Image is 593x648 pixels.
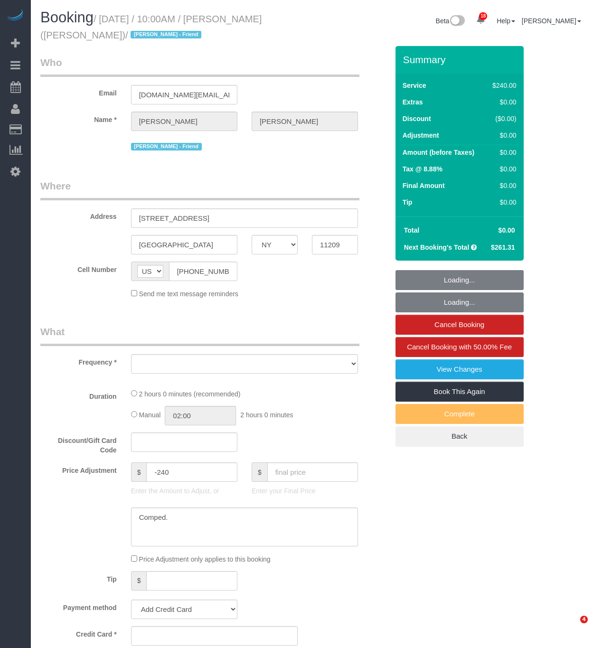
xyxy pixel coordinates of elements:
span: 2 hours 0 minutes [240,411,293,419]
label: Payment method [33,600,124,612]
label: Tip [33,571,124,584]
label: Name * [33,112,124,124]
iframe: Intercom live chat [561,616,584,639]
label: Extras [403,97,423,107]
span: / [125,30,204,40]
strong: Next Booking's Total [404,244,470,251]
input: Last Name [252,112,358,131]
label: Cell Number [33,262,124,274]
label: Amount (before Taxes) [403,148,474,157]
label: Credit Card * [33,626,124,639]
span: $ [131,462,147,482]
a: Beta [436,17,465,25]
span: 2 hours 0 minutes (recommended) [139,390,241,398]
label: Email [33,85,124,98]
div: $0.00 [489,97,516,107]
a: [PERSON_NAME] [522,17,581,25]
p: Enter the Amount to Adjust, or [131,486,237,496]
a: Help [497,17,515,25]
div: $240.00 [489,81,516,90]
span: [PERSON_NAME] - Friend [131,31,201,38]
input: Cell Number [169,262,237,281]
label: Final Amount [403,181,445,190]
span: $ [252,462,267,482]
label: Service [403,81,426,90]
span: $ [131,571,147,591]
label: Frequency * [33,354,124,367]
span: $0.00 [499,226,515,234]
input: Email [131,85,237,104]
label: Duration [33,388,124,401]
legend: Who [40,56,359,77]
a: Cancel Booking with 50.00% Fee [395,337,524,357]
a: Back [395,426,524,446]
div: ($0.00) [489,114,516,123]
a: Cancel Booking [395,315,524,335]
label: Address [33,208,124,221]
span: 18 [479,12,487,20]
div: $0.00 [489,181,516,190]
span: Send me text message reminders [139,290,238,298]
h3: Summary [403,54,519,65]
label: Adjustment [403,131,439,140]
span: Price Adjustment only applies to this booking [139,555,271,563]
img: New interface [449,15,465,28]
input: City [131,235,237,254]
label: Tax @ 8.88% [403,164,442,174]
legend: What [40,325,359,346]
p: Enter your Final Price [252,486,358,496]
legend: Where [40,179,359,200]
input: final price [267,462,358,482]
small: / [DATE] / 10:00AM / [PERSON_NAME] ([PERSON_NAME]) [40,14,262,40]
input: First Name [131,112,237,131]
a: 18 [471,9,490,30]
img: Automaid Logo [6,9,25,23]
span: Manual [139,411,161,419]
label: Discount/Gift Card Code [33,432,124,455]
label: Tip [403,197,413,207]
div: $0.00 [489,164,516,174]
span: Cancel Booking with 50.00% Fee [407,343,512,351]
label: Price Adjustment [33,462,124,475]
div: $0.00 [489,131,516,140]
input: Zip Code [312,235,358,254]
span: [PERSON_NAME] - Friend [131,143,202,150]
span: Booking [40,9,94,26]
a: View Changes [395,359,524,379]
span: $261.31 [491,244,515,251]
div: $0.00 [489,197,516,207]
strong: Total [404,226,419,234]
div: $0.00 [489,148,516,157]
iframe: Secure card payment input frame [139,631,290,640]
label: Discount [403,114,431,123]
a: Book This Again [395,382,524,402]
span: 4 [580,616,588,623]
